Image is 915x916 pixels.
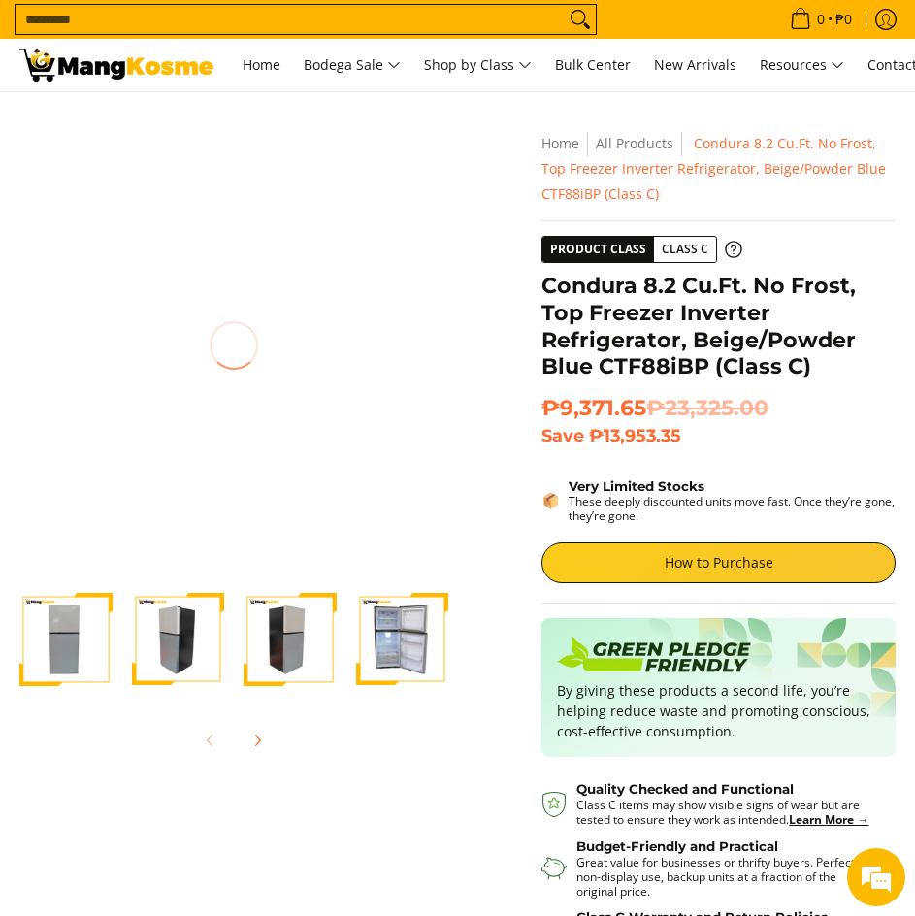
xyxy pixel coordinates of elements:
p: Great value for businesses or thrifty buyers. Perfect for non-display use, backup units at a frac... [576,855,876,899]
a: All Products [596,134,673,152]
textarea: Type your message and hit 'Enter' [10,530,370,598]
a: Bulk Center [545,39,640,91]
img: Condura 8.2 Cu.Ft. No Frost, Top Freezer Inverter Refrigerator, Beige/Powder Blue CTF88iBP (Class... [19,593,113,686]
span: New Arrivals [654,55,736,74]
img: Condura 8.2 Cu.Ft. Be U Ref Beige/Powder Blue (Class C) l Mang Kosme [19,49,213,82]
span: Save [541,425,584,445]
a: How to Purchase [541,542,896,583]
a: Home [541,134,579,152]
nav: Breadcrumbs [541,131,896,206]
span: Bodega Sale [304,53,401,78]
p: These deeply discounted units move fast. Once they’re gone, they’re gone. [569,494,896,523]
p: Class C items may show visible signs of wear but are tested to ensure they work as intended. [576,798,876,827]
img: Condura 8.2 Cu.Ft. No Frost, Top Freezer Inverter Refrigerator, Beige/Powder Blue CTF88iBP (Class... [244,593,337,686]
a: Shop by Class [414,39,541,91]
strong: Budget-Friendly and Practical [576,838,778,854]
span: ₱0 [833,13,855,26]
span: Class C [654,238,716,262]
a: Product Class Class C [541,236,742,263]
div: Minimize live chat window [318,10,365,56]
div: Chat with us now [101,109,326,134]
button: Next [236,719,278,762]
a: Resources [750,39,854,91]
span: Bulk Center [555,55,631,74]
a: Home [233,39,290,91]
del: ₱23,325.00 [646,395,768,422]
span: ₱9,371.65 [541,395,768,422]
span: Condura 8.2 Cu.Ft. No Frost, Top Freezer Inverter Refrigerator, Beige/Powder Blue CTF88iBP (Class C) [541,134,886,203]
a: New Arrivals [644,39,746,91]
p: By giving these products a second life, you’re helping reduce waste and promoting conscious, cost... [557,680,880,741]
span: ₱13,953.35 [589,425,681,445]
span: Home [243,55,280,74]
span: We're online! [113,245,268,441]
a: Learn More → [789,811,868,828]
button: Search [565,5,596,34]
span: Shop by Class [424,53,532,78]
span: Product Class [542,237,654,262]
strong: Very Limited Stocks [569,478,704,494]
img: Condura 8.2 Cu.Ft. No Frost, Top Freezer Inverter Refrigerator, Beige/Powder Blue CTF88iBP (Class C) [19,131,448,560]
span: • [784,9,858,30]
img: Condura 8.2 Cu.Ft. No Frost, Top Freezer Inverter Refrigerator, Beige/Powder Blue CTF88iBP (Class... [356,593,449,686]
img: Condura 8.2 Cu.Ft. No Frost, Top Freezer Inverter Refrigerator, Beige/Powder Blue CTF88iBP (Class... [132,593,225,686]
a: Bodega Sale [294,39,410,91]
img: Badge sustainability green pledge friendly [557,634,751,680]
strong: Quality Checked and Functional [576,781,794,797]
span: 0 [814,13,828,26]
h1: Condura 8.2 Cu.Ft. No Frost, Top Freezer Inverter Refrigerator, Beige/Powder Blue CTF88iBP (Class C) [541,273,896,380]
span: Resources [760,53,844,78]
